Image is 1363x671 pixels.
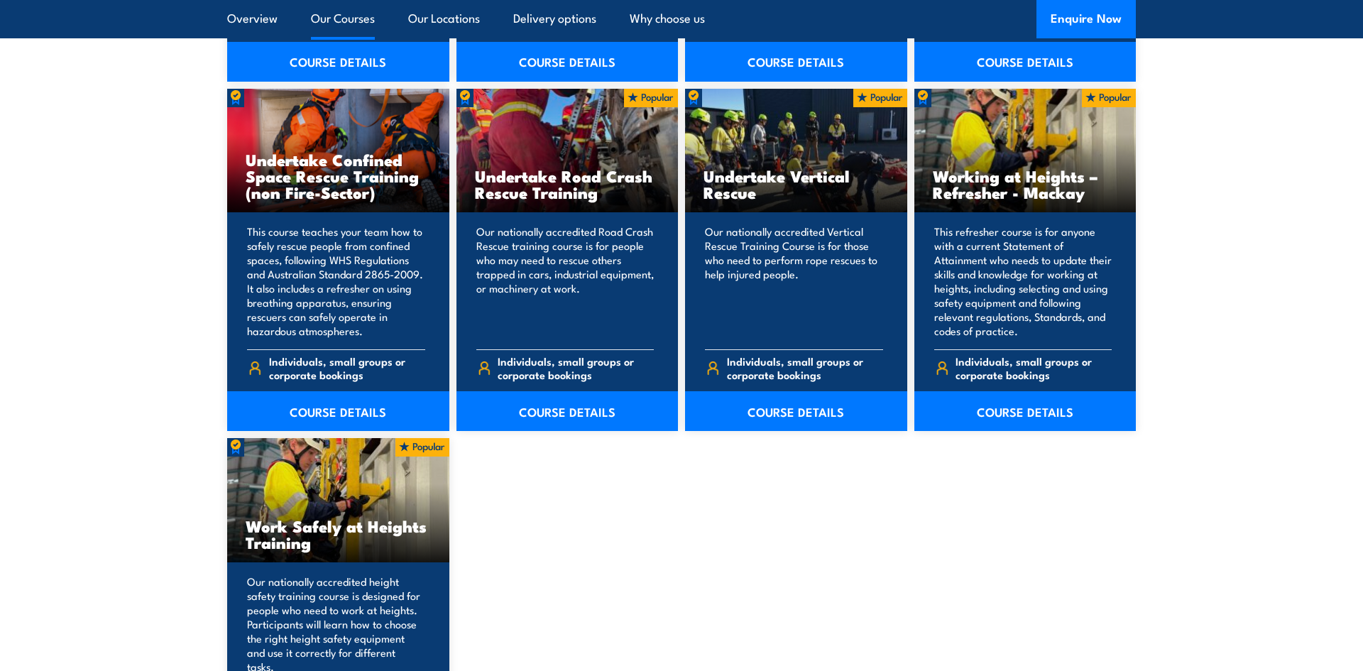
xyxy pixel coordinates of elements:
[956,354,1112,381] span: Individuals, small groups or corporate bookings
[685,42,907,82] a: COURSE DETAILS
[498,354,654,381] span: Individuals, small groups or corporate bookings
[685,391,907,431] a: COURSE DETAILS
[227,42,449,82] a: COURSE DETAILS
[456,391,679,431] a: COURSE DETAILS
[705,224,883,338] p: Our nationally accredited Vertical Rescue Training Course is for those who need to perform rope r...
[934,224,1112,338] p: This refresher course is for anyone with a current Statement of Attainment who needs to update th...
[227,391,449,431] a: COURSE DETAILS
[704,168,889,200] h3: Undertake Vertical Rescue
[475,168,660,200] h3: Undertake Road Crash Rescue Training
[476,224,655,338] p: Our nationally accredited Road Crash Rescue training course is for people who may need to rescue ...
[246,151,431,200] h3: Undertake Confined Space Rescue Training (non Fire-Sector)
[914,391,1137,431] a: COURSE DETAILS
[269,354,425,381] span: Individuals, small groups or corporate bookings
[247,224,425,338] p: This course teaches your team how to safely rescue people from confined spaces, following WHS Reg...
[246,518,431,550] h3: Work Safely at Heights Training
[727,354,883,381] span: Individuals, small groups or corporate bookings
[456,42,679,82] a: COURSE DETAILS
[933,168,1118,200] h3: Working at Heights – Refresher - Mackay
[914,42,1137,82] a: COURSE DETAILS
